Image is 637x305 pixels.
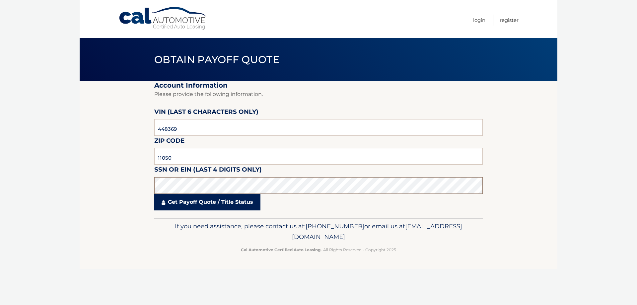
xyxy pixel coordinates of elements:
[154,165,262,177] label: SSN or EIN (last 4 digits only)
[500,15,519,26] a: Register
[118,7,208,30] a: Cal Automotive
[154,194,260,210] a: Get Payoff Quote / Title Status
[154,90,483,99] p: Please provide the following information.
[154,53,279,66] span: Obtain Payoff Quote
[154,81,483,90] h2: Account Information
[473,15,485,26] a: Login
[159,221,478,242] p: If you need assistance, please contact us at: or email us at
[241,247,320,252] strong: Cal Automotive Certified Auto Leasing
[154,136,184,148] label: Zip Code
[306,222,364,230] span: [PHONE_NUMBER]
[154,107,258,119] label: VIN (last 6 characters only)
[159,246,478,253] p: - All Rights Reserved - Copyright 2025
